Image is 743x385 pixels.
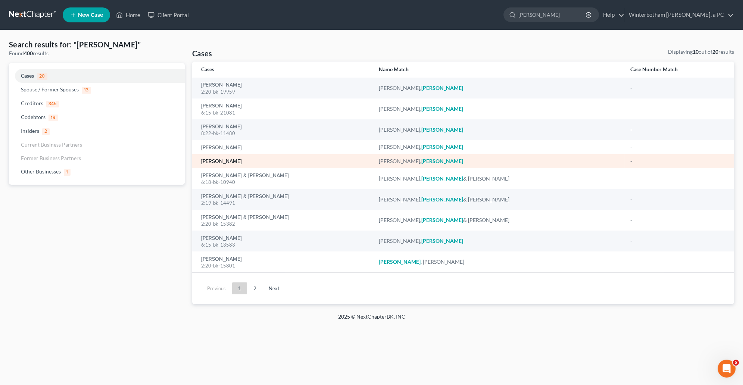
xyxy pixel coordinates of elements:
div: [PERSON_NAME], [379,126,618,134]
span: 19 [49,115,58,121]
a: [PERSON_NAME] & [PERSON_NAME] [201,194,289,199]
div: 2:20-bk-19959 [201,88,367,96]
a: [PERSON_NAME] [201,159,242,164]
div: - [630,126,725,134]
span: New Case [78,12,103,18]
div: [PERSON_NAME], [379,84,618,92]
em: [PERSON_NAME] [421,238,463,244]
div: 6:15-bk-13583 [201,241,367,248]
strong: 20 [712,48,718,55]
div: Found results [9,50,185,57]
span: Codebtors [21,114,46,120]
a: Spouse / Former Spouses13 [9,83,185,97]
em: [PERSON_NAME] [421,144,463,150]
div: , [PERSON_NAME] [379,258,618,266]
a: [PERSON_NAME] & [PERSON_NAME] [201,215,289,220]
span: 5 [733,360,739,366]
div: [PERSON_NAME], & [PERSON_NAME] [379,175,618,182]
a: Client Portal [144,8,193,22]
a: [PERSON_NAME] [201,257,242,262]
a: [PERSON_NAME] [201,82,242,88]
a: Codebtors19 [9,110,185,124]
span: Cases [21,72,34,79]
span: 345 [46,101,59,107]
em: [PERSON_NAME] [421,217,463,223]
span: 1 [64,169,71,176]
div: 2:20-bk-15382 [201,220,367,228]
h4: Cases [192,48,212,59]
div: 8:22-bk-11480 [201,130,367,137]
a: Current Business Partners [9,138,185,151]
div: 2:20-bk-15801 [201,262,367,269]
th: Name Match [373,62,624,78]
a: Former Business Partners [9,151,185,165]
div: [PERSON_NAME], [379,157,618,165]
a: Other Businesses1 [9,165,185,179]
div: - [630,84,725,92]
div: 6:15-bk-21081 [201,109,367,116]
em: [PERSON_NAME] [421,175,463,182]
a: Cases20 [9,69,185,83]
div: - [630,143,725,151]
span: Creditors [21,100,43,106]
div: - [630,237,725,245]
span: 2 [42,128,50,135]
div: [PERSON_NAME], [379,105,618,113]
strong: 10 [693,48,699,55]
div: - [630,196,725,203]
span: 20 [37,73,47,80]
a: Winterbotham [PERSON_NAME], a PC [625,8,734,22]
em: [PERSON_NAME] [421,126,463,133]
span: 13 [82,87,91,94]
a: [PERSON_NAME] [201,103,242,109]
div: - [630,157,725,165]
a: Next [263,282,285,294]
div: - [630,258,725,266]
a: [PERSON_NAME] [201,145,242,150]
th: Cases [192,62,373,78]
em: [PERSON_NAME] [421,85,463,91]
div: 2025 © NextChapterBK, INC [159,313,584,326]
span: Other Businesses [21,168,61,175]
span: Insiders [21,128,39,134]
span: Former Business Partners [21,155,81,161]
a: [PERSON_NAME] & [PERSON_NAME] [201,173,289,178]
a: Insiders2 [9,124,185,138]
span: Current Business Partners [21,141,82,148]
div: 2:19-bk-14491 [201,200,367,207]
input: Search by name... [518,8,587,22]
em: [PERSON_NAME] [421,106,463,112]
th: Case Number Match [624,62,734,78]
a: [PERSON_NAME] [201,236,242,241]
div: [PERSON_NAME], & [PERSON_NAME] [379,216,618,224]
a: Home [112,8,144,22]
div: - [630,105,725,113]
div: - [630,216,725,224]
a: [PERSON_NAME] [201,124,242,129]
div: Displaying out of results [668,48,734,56]
div: 6:18-bk-10940 [201,179,367,186]
div: [PERSON_NAME], [379,143,618,151]
div: - [630,175,725,182]
div: [PERSON_NAME], & [PERSON_NAME] [379,196,618,203]
h4: Search results for: "[PERSON_NAME]" [9,39,185,50]
a: 2 [247,282,262,294]
strong: 400 [24,50,33,56]
a: Creditors345 [9,97,185,110]
em: [PERSON_NAME] [379,259,421,265]
em: [PERSON_NAME] [421,158,463,164]
iframe: Intercom live chat [718,360,736,378]
div: [PERSON_NAME], [379,237,618,245]
a: Help [599,8,624,22]
em: [PERSON_NAME] [421,196,463,203]
span: Spouse / Former Spouses [21,86,79,93]
a: 1 [232,282,247,294]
